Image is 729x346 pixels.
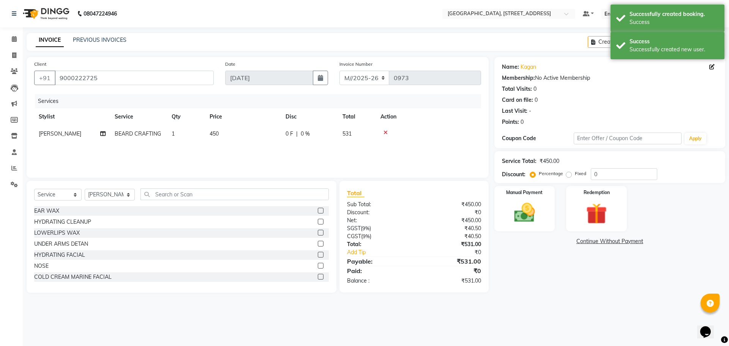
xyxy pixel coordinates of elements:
[630,18,719,26] div: Success
[529,107,531,115] div: -
[414,277,486,285] div: ₹531.00
[35,94,487,108] div: Services
[341,257,414,266] div: Payable:
[34,251,85,259] div: HYDRATING FACIAL
[140,188,329,200] input: Search or Scan
[502,134,574,142] div: Coupon Code
[502,118,519,126] div: Points:
[521,118,524,126] div: 0
[34,207,59,215] div: EAR WAX
[341,201,414,209] div: Sub Total:
[502,171,525,179] div: Discount:
[539,170,563,177] label: Percentage
[225,61,235,68] label: Date
[502,74,535,82] div: Membership:
[172,130,175,137] span: 1
[84,3,117,24] b: 08047224946
[341,224,414,232] div: ( )
[341,216,414,224] div: Net:
[496,237,724,245] a: Continue Without Payment
[55,71,214,85] input: Search by Name/Mobile/Email/Code
[34,273,112,281] div: COLD CREAM MARINE FACIAL
[414,201,486,209] div: ₹450.00
[584,189,610,196] label: Redemption
[502,157,536,165] div: Service Total:
[574,133,682,144] input: Enter Offer / Coupon Code
[341,248,426,256] a: Add Tip
[630,46,719,54] div: Successfully created new user.
[535,96,538,104] div: 0
[341,266,414,275] div: Paid:
[34,61,46,68] label: Client
[167,108,205,125] th: Qty
[347,189,364,197] span: Total
[34,71,55,85] button: +91
[347,233,361,240] span: CGST
[281,108,338,125] th: Disc
[341,277,414,285] div: Balance :
[502,63,519,71] div: Name:
[414,224,486,232] div: ₹40.50
[34,229,80,237] div: LOWERLIPS WAX
[36,33,64,47] a: INVOICE
[210,130,219,137] span: 450
[362,225,369,231] span: 9%
[342,130,352,137] span: 531
[414,232,486,240] div: ₹40.50
[363,233,370,239] span: 9%
[39,130,81,137] span: [PERSON_NAME]
[630,10,719,18] div: Successfully created booking.
[588,36,631,48] button: Create New
[19,3,71,24] img: logo
[347,225,361,232] span: SGST
[502,96,533,104] div: Card on file:
[575,170,586,177] label: Fixed
[115,130,161,137] span: BEARD CRAFTING
[414,257,486,266] div: ₹531.00
[630,38,719,46] div: Success
[34,240,88,248] div: UNDER ARMS DETAN
[296,130,298,138] span: |
[414,240,486,248] div: ₹531.00
[338,108,376,125] th: Total
[34,108,110,125] th: Stylist
[34,262,49,270] div: NOSE
[73,36,126,43] a: PREVIOUS INVOICES
[205,108,281,125] th: Price
[502,107,527,115] div: Last Visit:
[376,108,481,125] th: Action
[341,232,414,240] div: ( )
[533,85,536,93] div: 0
[508,201,542,225] img: _cash.svg
[502,85,532,93] div: Total Visits:
[414,209,486,216] div: ₹0
[110,108,167,125] th: Service
[301,130,310,138] span: 0 %
[414,266,486,275] div: ₹0
[34,218,91,226] div: HYDRATING CLEANUP
[286,130,293,138] span: 0 F
[579,201,614,227] img: _gift.svg
[339,61,372,68] label: Invoice Number
[697,316,721,338] iframe: chat widget
[506,189,543,196] label: Manual Payment
[414,216,486,224] div: ₹450.00
[341,209,414,216] div: Discount:
[521,63,536,71] a: Kagan
[502,74,718,82] div: No Active Membership
[540,157,559,165] div: ₹450.00
[426,248,486,256] div: ₹0
[685,133,706,144] button: Apply
[341,240,414,248] div: Total:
